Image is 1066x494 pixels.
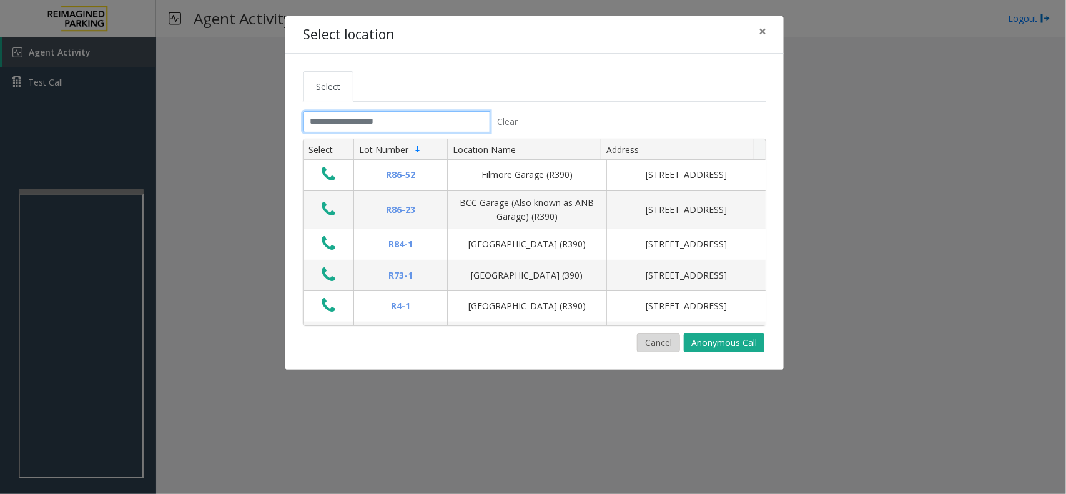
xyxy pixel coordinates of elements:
[455,196,599,224] div: BCC Garage (Also known as ANB Garage) (R390)
[490,111,525,132] button: Clear
[453,144,516,156] span: Location Name
[684,333,764,352] button: Anonymous Call
[455,168,599,182] div: Filmore Garage (R390)
[303,71,766,102] ul: Tabs
[362,269,440,282] div: R73-1
[750,16,775,47] button: Close
[455,237,599,251] div: [GEOGRAPHIC_DATA] (R390)
[304,139,766,325] div: Data table
[455,299,599,313] div: [GEOGRAPHIC_DATA] (R390)
[759,22,766,40] span: ×
[614,203,758,217] div: [STREET_ADDRESS]
[455,269,599,282] div: [GEOGRAPHIC_DATA] (390)
[362,299,440,313] div: R4-1
[362,237,440,251] div: R84-1
[316,81,340,92] span: Select
[304,139,353,161] th: Select
[614,237,758,251] div: [STREET_ADDRESS]
[362,203,440,217] div: R86-23
[303,25,394,45] h4: Select location
[614,299,758,313] div: [STREET_ADDRESS]
[362,168,440,182] div: R86-52
[614,269,758,282] div: [STREET_ADDRESS]
[606,144,639,156] span: Address
[637,333,680,352] button: Cancel
[413,144,423,154] span: Sortable
[359,144,408,156] span: Lot Number
[614,168,758,182] div: [STREET_ADDRESS]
